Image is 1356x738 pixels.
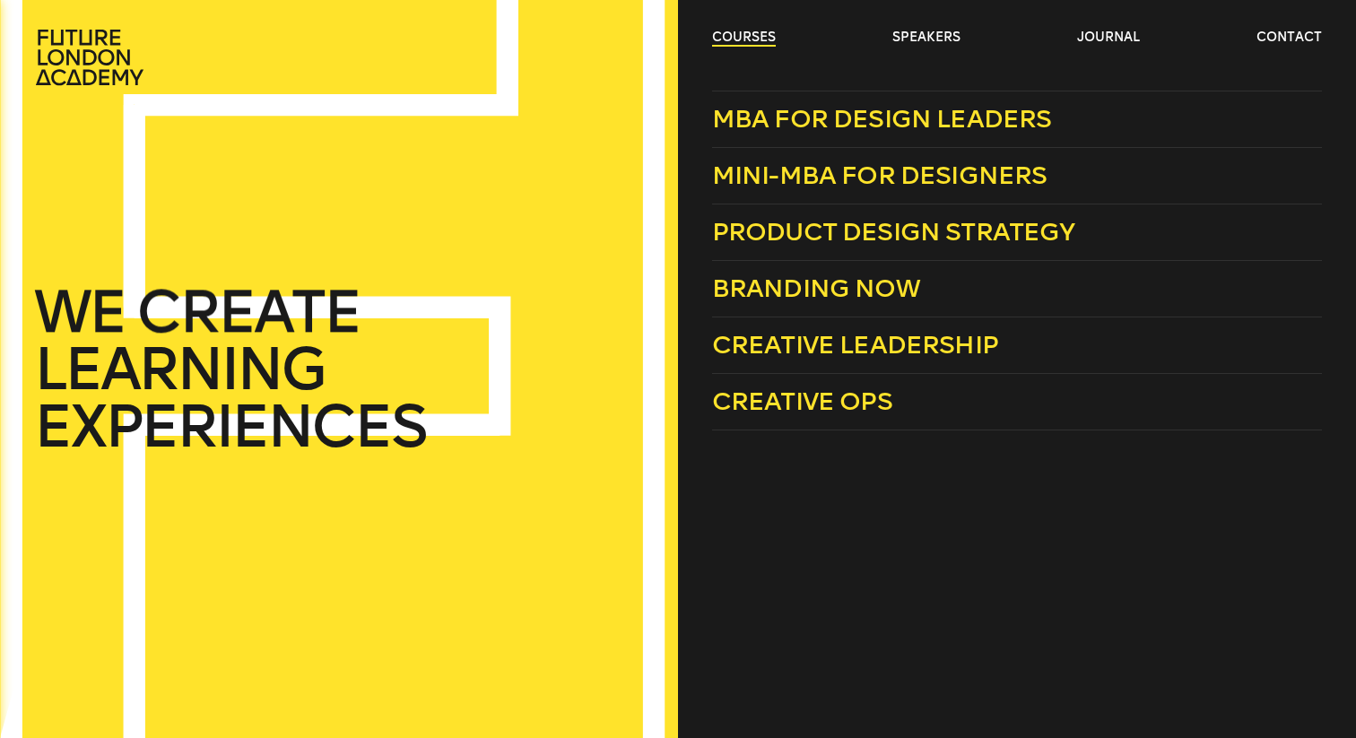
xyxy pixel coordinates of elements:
[892,29,960,47] a: speakers
[712,104,1052,134] span: MBA for Design Leaders
[712,273,920,303] span: Branding Now
[712,374,1322,430] a: Creative Ops
[712,330,998,360] span: Creative Leadership
[712,148,1322,204] a: Mini-MBA for Designers
[712,161,1047,190] span: Mini-MBA for Designers
[1077,29,1140,47] a: journal
[1256,29,1322,47] a: contact
[712,204,1322,261] a: Product Design Strategy
[712,217,1075,247] span: Product Design Strategy
[712,261,1322,317] a: Branding Now
[712,91,1322,148] a: MBA for Design Leaders
[712,317,1322,374] a: Creative Leadership
[712,386,892,416] span: Creative Ops
[712,29,776,47] a: courses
